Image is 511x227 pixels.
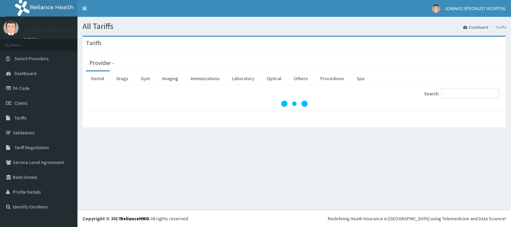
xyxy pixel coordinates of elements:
[24,27,105,33] p: JOWAKO SPECIALIST HOSPITAL
[14,144,49,151] span: Tariff Negotiation
[281,90,308,117] svg: audio-loading
[227,71,260,86] a: Laboratory
[14,56,49,62] span: Switch Providers
[489,24,506,30] li: Tariffs
[424,89,499,99] label: Search:
[86,40,102,46] h3: Tariffs
[288,71,313,86] a: Others
[111,71,134,86] a: Drugs
[14,70,36,76] span: Dashboard
[351,71,370,86] a: Spa
[328,215,506,222] div: Redefining Heath Insurance in [GEOGRAPHIC_DATA] using Telemedicine and Data Science!
[432,4,440,13] img: User Image
[77,210,511,227] footer: All rights reserved.
[444,5,506,11] span: JOWAKO SPECIALIST HOSPITAL
[89,60,114,66] h3: Provider -
[315,71,350,86] a: Procedures
[185,71,225,86] a: Immunizations
[83,216,151,222] strong: Copyright © 2017 .
[120,216,149,222] a: RelianceHMO
[157,71,184,86] a: Imaging
[14,115,27,121] span: Tariffs
[3,20,19,35] img: User Image
[86,71,109,86] a: Dental
[24,37,40,41] a: Online
[135,71,155,86] a: Gym
[463,24,488,30] a: Dashboard
[261,71,287,86] a: Optical
[441,89,499,99] input: Search:
[83,22,506,31] h1: All Tariffs
[14,100,28,106] span: Claims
